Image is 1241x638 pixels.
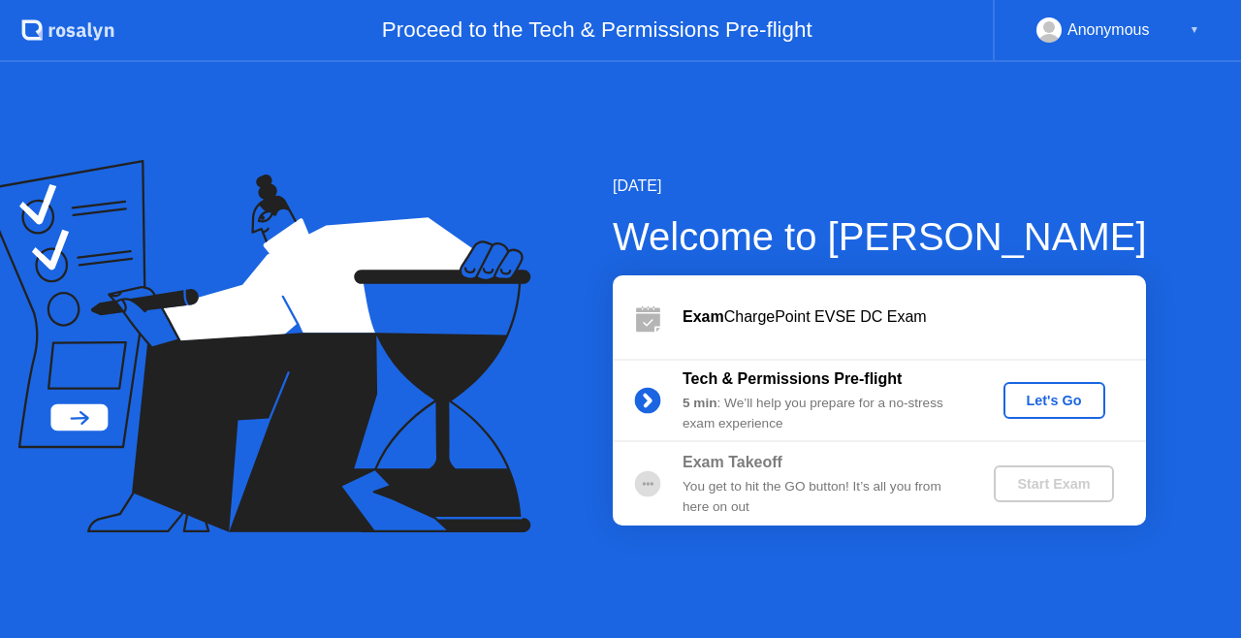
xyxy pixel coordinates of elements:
b: Tech & Permissions Pre-flight [683,370,902,387]
div: Let's Go [1011,393,1098,408]
b: Exam Takeoff [683,454,782,470]
button: Let's Go [1003,382,1105,419]
div: ChargePoint EVSE DC Exam [683,305,1146,329]
div: : We’ll help you prepare for a no-stress exam experience [683,394,962,433]
button: Start Exam [994,465,1113,502]
div: Start Exam [1002,476,1105,492]
div: Anonymous [1067,17,1150,43]
div: [DATE] [613,175,1147,198]
b: Exam [683,308,724,325]
div: You get to hit the GO button! It’s all you from here on out [683,477,962,517]
div: ▼ [1190,17,1199,43]
b: 5 min [683,396,717,410]
div: Welcome to [PERSON_NAME] [613,207,1147,266]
